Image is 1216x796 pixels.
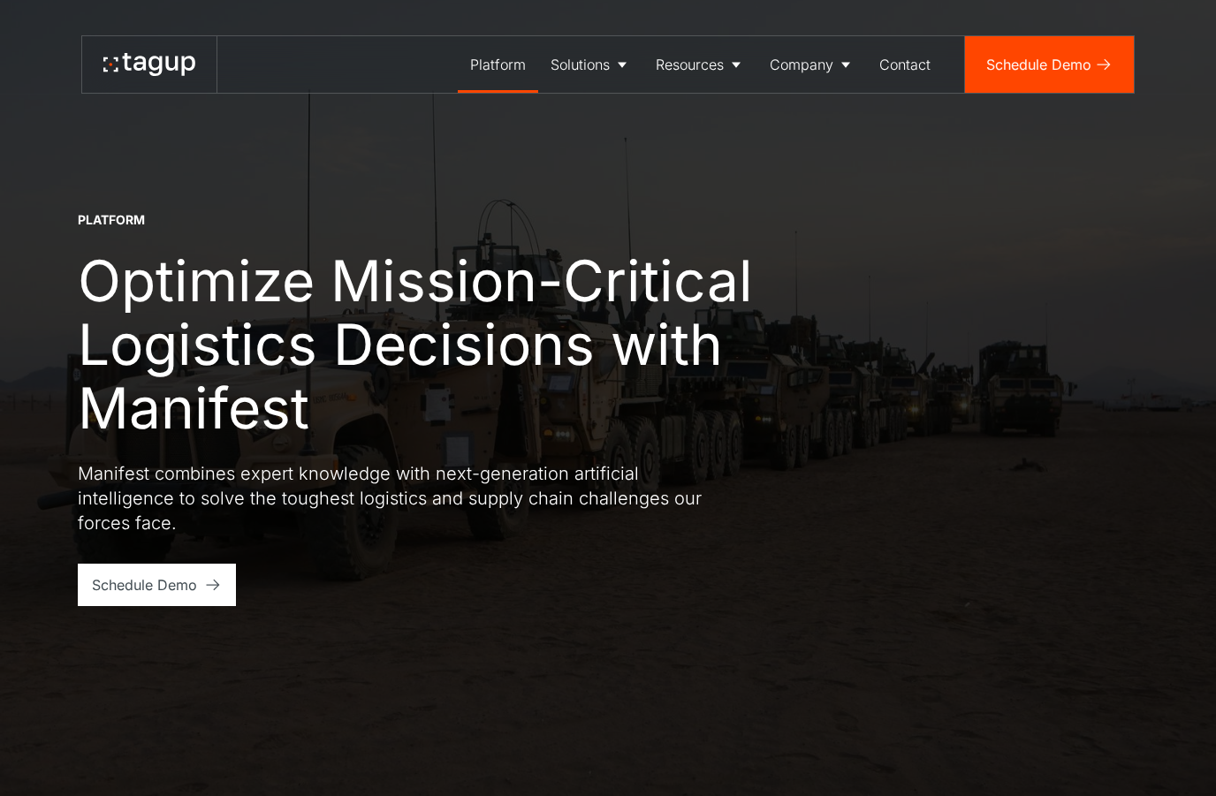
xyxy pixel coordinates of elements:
a: Resources [643,36,757,93]
a: Company [757,36,867,93]
div: Schedule Demo [986,54,1091,75]
a: Contact [867,36,943,93]
p: Manifest combines expert knowledge with next-generation artificial intelligence to solve the toug... [78,461,714,535]
div: Schedule Demo [92,574,197,595]
div: Resources [656,54,724,75]
a: Solutions [538,36,643,93]
a: Schedule Demo [965,36,1134,93]
div: Platform [470,54,526,75]
div: Contact [879,54,931,75]
a: Platform [458,36,538,93]
div: Company [770,54,833,75]
h1: Optimize Mission-Critical Logistics Decisions with Manifest [78,249,820,440]
a: Schedule Demo [78,564,236,606]
div: Platform [78,211,145,229]
div: Solutions [551,54,610,75]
